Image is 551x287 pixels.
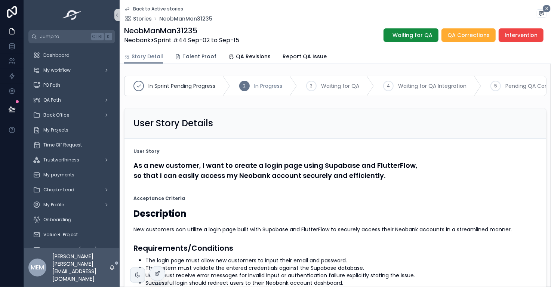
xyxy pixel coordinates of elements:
[133,226,537,234] p: New customers can utilize a login page built with Supabase and FlutterFlow to securely access the...
[499,28,544,42] button: Intervention
[60,9,84,21] img: App logo
[43,97,61,103] span: QA Path
[28,93,115,107] a: QA Path
[124,50,163,64] a: Story Detail
[321,82,359,90] span: Waiting for QA
[537,9,547,19] button: 3
[384,28,438,42] button: Waiting for QA
[43,127,68,133] span: My Projects
[24,43,120,248] div: scrollable content
[133,243,537,254] h3: Requirements/Conditions
[28,138,115,152] a: Time Off Request
[28,168,115,182] a: My payments
[40,34,88,40] span: Jump to...
[28,183,115,197] a: Chapter Lead
[28,198,115,212] a: My Profile
[28,108,115,122] a: Back Office
[105,34,111,40] span: K
[505,31,538,39] span: Intervention
[310,83,313,89] span: 3
[133,6,183,12] span: Back to Active stories
[43,172,74,178] span: My payments
[133,195,185,201] strong: Acceptance Criteria
[43,82,60,88] span: PO Path
[236,53,271,60] span: QA Revisions
[124,6,183,12] a: Back to Active stories
[133,148,160,154] strong: User Story
[43,202,64,208] span: My Profile
[393,31,433,39] span: Waiting for QA
[148,82,215,90] span: In Sprint Pending Progress
[31,263,44,272] span: MEm
[43,67,71,73] span: My workflow
[398,82,467,90] span: Waiting for QA Integration
[124,36,239,45] span: Neobank Sprint #44 Sep-02 to Sep-15
[283,53,327,60] span: Report QA Issue
[43,217,71,223] span: Onboarding
[145,272,537,279] li: Users must receive error messages for invalid input or authentication failure explicitly stating ...
[145,257,537,264] li: The login page must allow new customers to input their email and password.
[43,157,79,163] span: Trustworthiness
[43,112,69,118] span: Back Office
[124,15,152,22] a: Stories
[133,160,537,180] h4: As a new customer, I want to create a login page using Supabase and FlutterFlow, so that I can ea...
[151,36,154,44] strong: >
[43,232,78,238] span: Value R. Project
[28,49,115,62] a: Dashboard
[254,82,282,90] span: In Progress
[28,30,115,43] button: Jump to...CtrlK
[133,117,213,129] h2: User Story Details
[182,53,216,60] span: Talent Proof
[494,83,497,89] span: 5
[543,5,551,12] span: 3
[124,25,239,36] h1: NeobManMan31235
[132,53,163,60] span: Story Detail
[283,50,327,65] a: Report QA Issue
[28,228,115,241] a: Value R. Project
[43,142,82,148] span: Time Off Request
[43,52,70,58] span: Dashboard
[91,33,104,40] span: Ctrl
[387,83,390,89] span: 4
[145,264,537,272] li: The system must validate the entered credentials against the Supabase database.
[28,78,115,92] a: PO Path
[43,247,97,253] span: Value R. Project (Talent)
[52,253,109,283] p: [PERSON_NAME] [PERSON_NAME] [EMAIL_ADDRESS][DOMAIN_NAME]
[145,279,537,287] li: Successful login should redirect users to their Neobank account dashboard.
[175,50,216,65] a: Talent Proof
[28,243,115,256] a: Value R. Project (Talent)
[28,123,115,137] a: My Projects
[43,187,74,193] span: Chapter Lead
[243,83,246,89] span: 2
[133,207,537,220] h2: Description
[28,64,115,77] a: My workflow
[28,153,115,167] a: Trustworthiness
[228,50,271,65] a: QA Revisions
[441,28,496,42] button: QA Corrections
[133,15,152,22] span: Stories
[159,15,212,22] a: NeobManMan31235
[447,31,490,39] span: QA Corrections
[28,213,115,226] a: Onboarding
